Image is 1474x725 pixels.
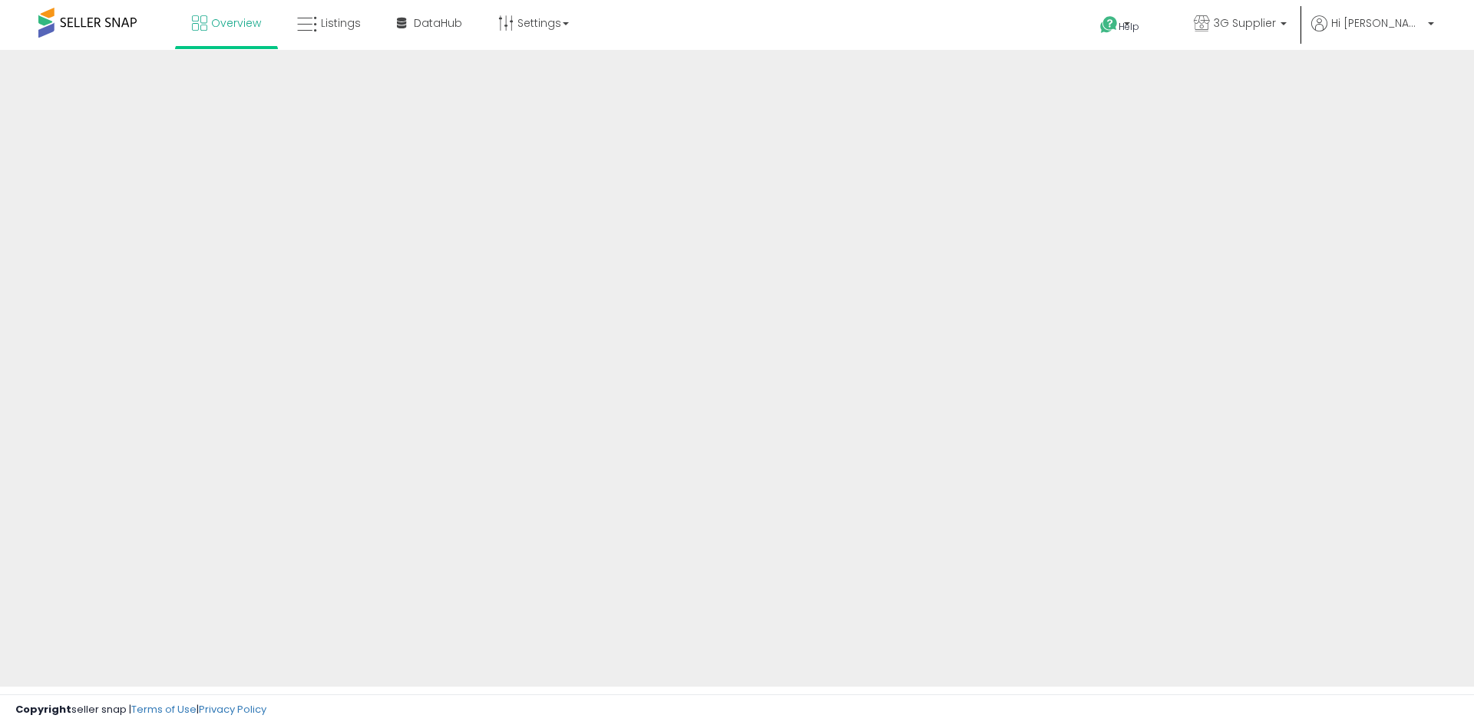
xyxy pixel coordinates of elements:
[1119,20,1139,33] span: Help
[211,15,261,31] span: Overview
[414,15,462,31] span: DataHub
[1214,15,1276,31] span: 3G Supplier
[321,15,361,31] span: Listings
[1311,15,1434,50] a: Hi [PERSON_NAME]
[1331,15,1423,31] span: Hi [PERSON_NAME]
[1099,15,1119,35] i: Get Help
[1088,4,1169,50] a: Help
